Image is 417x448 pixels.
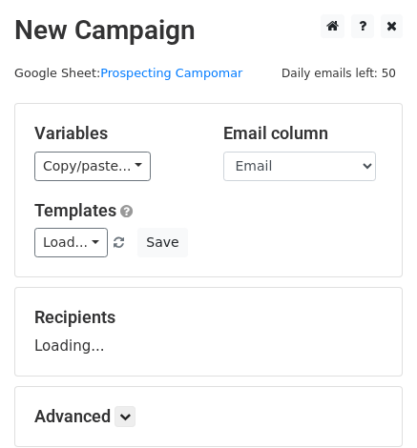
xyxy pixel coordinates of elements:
small: Google Sheet: [14,66,242,80]
div: Loading... [34,307,383,356]
a: Daily emails left: 50 [275,66,403,80]
h5: Recipients [34,307,383,328]
span: Daily emails left: 50 [275,63,403,84]
a: Copy/paste... [34,152,151,181]
a: Prospecting Campomar [100,66,242,80]
h2: New Campaign [14,14,403,47]
a: Load... [34,228,108,257]
h5: Email column [223,123,384,144]
button: Save [137,228,187,257]
h5: Advanced [34,406,383,427]
h5: Variables [34,123,195,144]
a: Templates [34,200,116,220]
